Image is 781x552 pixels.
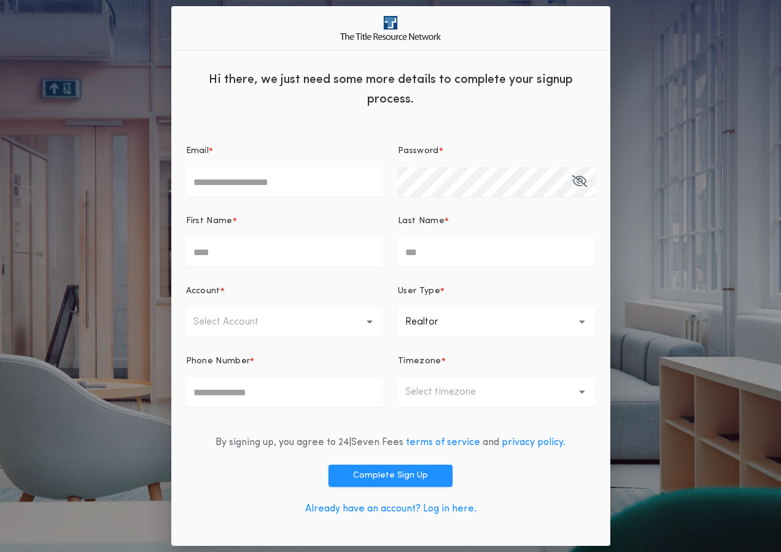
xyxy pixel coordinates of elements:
[186,285,220,298] p: Account
[398,145,439,157] p: Password
[328,465,453,487] button: Complete Sign Up
[398,285,440,298] p: User Type
[193,315,278,329] p: Select Account
[186,237,384,267] input: First Name*
[186,307,384,337] button: Select Account
[186,167,384,197] input: Email*
[405,315,458,329] p: Realtor
[398,307,596,337] button: Realtor
[186,145,209,157] p: Email
[398,215,445,227] p: Last Name
[572,167,587,197] button: Password*
[502,438,565,448] a: privacy policy.
[305,504,476,514] a: Already have an account? Log in here.
[406,438,480,448] a: terms of service
[398,237,596,267] input: Last Name*
[398,377,596,407] button: Select timezone
[398,355,441,368] p: Timezone
[186,355,251,368] p: Phone Number
[171,60,610,116] div: Hi there, we just need some more details to complete your signup process.
[340,16,441,40] img: logo
[398,167,596,197] input: Password*
[186,377,384,407] input: Phone Number*
[186,215,233,227] p: First Name
[216,435,565,450] div: By signing up, you agree to 24|Seven Fees and
[405,385,495,400] p: Select timezone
